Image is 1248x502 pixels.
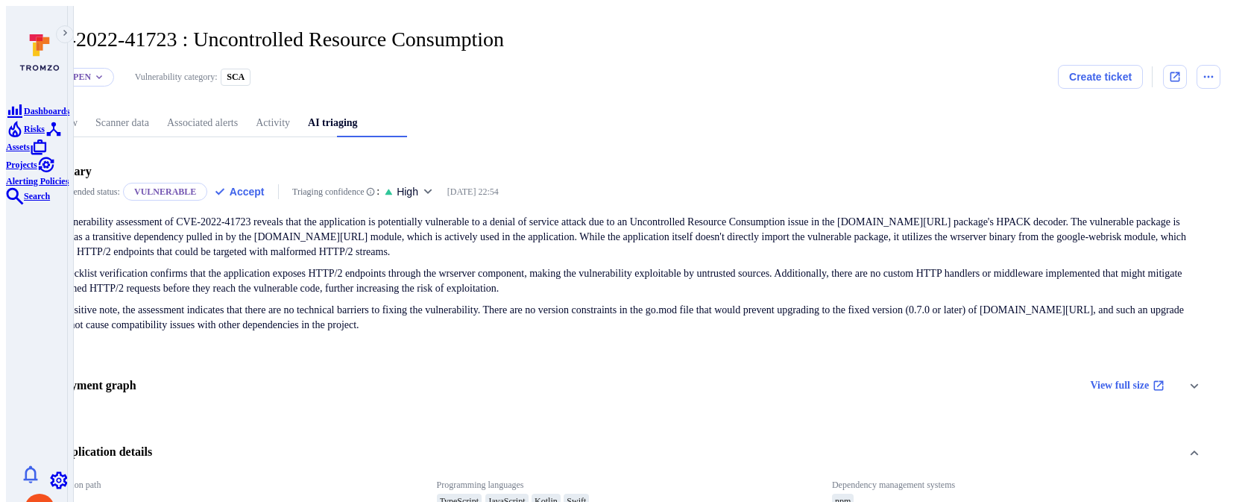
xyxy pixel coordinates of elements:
[397,184,418,199] span: High
[221,69,250,86] div: SCA
[247,110,299,137] a: Activity
[56,25,74,43] button: Expand navigation menu
[6,189,50,201] a: Search
[135,72,218,83] span: Vulnerability category:
[214,184,264,199] button: Accept
[832,480,1207,491] span: Dependency management systems
[28,360,1220,413] div: Expand
[292,184,379,199] div: :
[24,106,69,116] span: Dashboards
[123,183,207,201] p: Vulnerable
[28,28,504,51] span: CVE-2022-41723 : Uncontrolled Resource Consumption
[1197,65,1220,89] button: Options menu
[24,191,50,201] span: Search
[41,164,92,179] h2: Summary
[41,445,152,459] h2: Application details
[292,184,365,199] span: Triaging confidence
[60,28,70,40] i: Expand navigation menu
[41,303,1207,333] p: On a positive note, the assessment indicates that there are no technical barriers to fixing the v...
[6,157,69,186] a: Alerting Policies
[41,480,416,491] span: Application path
[41,266,1207,296] p: The checklist verification confirms that the application exposes HTTP/2 endpoints through the wrs...
[6,104,69,116] a: Dashboards
[28,110,1220,137] div: Vulnerability tabs
[95,72,104,81] button: Expand dropdown
[24,124,45,134] span: Risks
[299,110,367,137] a: AI triaging
[447,186,499,198] span: Only visible to Tromzo users
[6,142,30,152] span: Assets
[50,473,68,486] a: Settings
[1080,367,1175,404] a: View full size
[1163,65,1187,89] div: Open original issue
[1058,65,1142,89] button: Create ticket
[6,160,37,170] span: Projects
[86,110,158,137] a: Scanner data
[41,186,120,198] span: Recommended status:
[397,184,433,200] button: High
[366,184,375,199] svg: AI Triaging Agent self-evaluates the confidence behind recommended status based on the depth and ...
[6,122,45,134] a: Risks
[437,480,812,491] span: Programming languages
[41,378,136,393] h2: Deployment graph
[158,110,247,137] a: Associated alerts
[41,215,1207,260] p: The vulnerability assessment of CVE-2022-41723 reveals that the application is potentially vulner...
[6,176,69,186] span: Alerting Policies
[11,462,49,486] button: Notifications
[28,427,1220,480] div: Collapse
[66,71,91,83] button: Open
